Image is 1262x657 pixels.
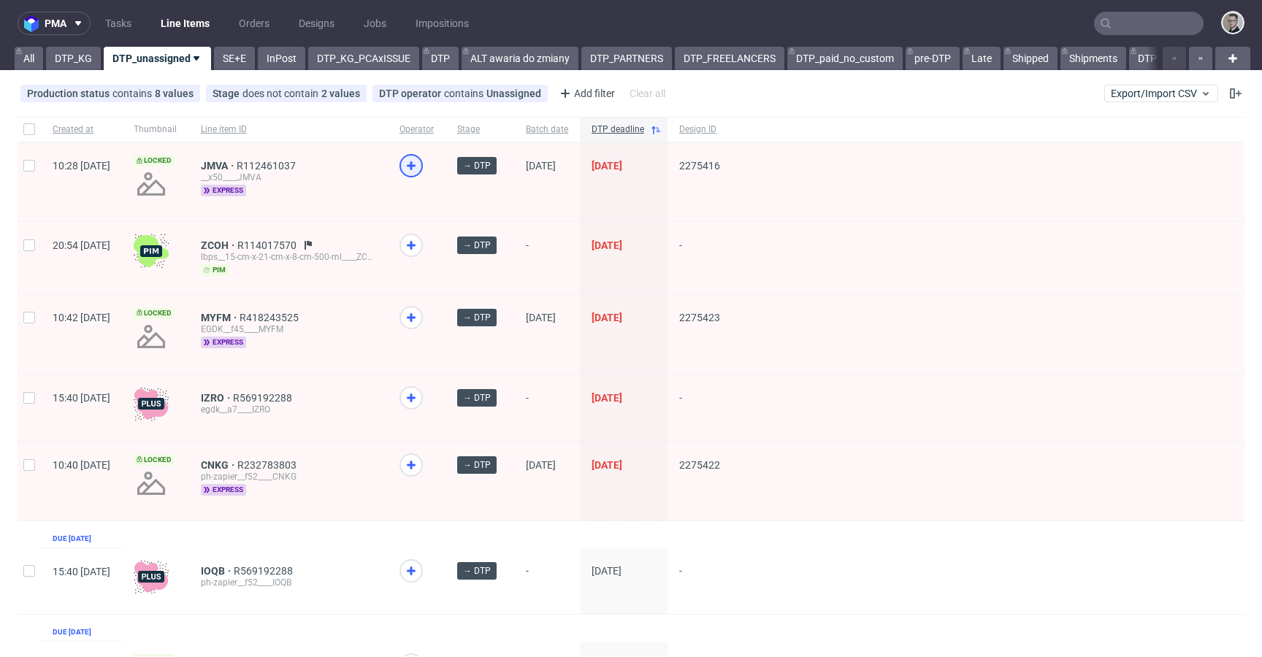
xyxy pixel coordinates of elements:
span: Created at [53,123,110,136]
span: Batch date [526,123,568,136]
span: 10:40 [DATE] [53,459,110,471]
div: Due [DATE] [53,626,91,638]
div: Add filter [554,82,618,105]
a: DTP_unassigned [104,47,211,70]
a: DTP_paid_no_custom [787,47,903,70]
span: [DATE] [592,392,622,404]
span: → DTP [463,159,491,172]
a: DTP_FREELANCERS [675,47,784,70]
span: [DATE] [592,160,622,172]
div: egdk__a7____IZRO [201,404,376,415]
a: All [15,47,43,70]
span: Design ID [679,123,720,136]
span: CNKG [201,459,237,471]
span: Line item ID [201,123,376,136]
a: DTP to do [1129,47,1191,70]
div: Due [DATE] [53,533,91,545]
span: [DATE] [526,312,556,323]
span: R418243525 [240,312,302,323]
a: IZRO [201,392,233,404]
div: 8 values [155,88,194,99]
button: Export/Import CSV [1104,85,1218,102]
div: Unassigned [486,88,541,99]
span: [DATE] [592,565,622,577]
a: ZCOH [201,239,237,251]
span: Stage [213,88,242,99]
div: lbps__15-cm-x-21-cm-x-8-cm-500-ml____ZCOH [201,251,376,263]
a: R114017570 [237,239,299,251]
img: no_design.png [134,319,169,354]
div: EGDK__f45____MYFM [201,323,376,335]
span: Export/Import CSV [1111,88,1212,99]
span: → DTP [463,564,491,577]
span: contains [444,88,486,99]
a: Shipped [1003,47,1058,70]
span: Operator [399,123,434,136]
div: ph-zapier__f52____CNKG [201,471,376,483]
a: R112461037 [237,160,299,172]
a: Late [963,47,1001,70]
span: contains [112,88,155,99]
div: ph-zapier__f52____IOQB [201,577,376,588]
a: MYFM [201,312,240,323]
a: IOQB [201,565,234,577]
img: logo [24,15,45,32]
span: Production status [27,88,112,99]
span: DTP operator [379,88,444,99]
span: [DATE] [592,239,622,251]
span: does not contain [242,88,321,99]
a: DTP_KG_PCAxISSUE [308,47,419,70]
span: express [201,337,246,348]
span: 2275422 [679,459,720,471]
span: R569192288 [234,565,296,577]
img: no_design.png [134,466,169,501]
a: JMVA [201,160,237,172]
span: Locked [134,155,175,166]
span: → DTP [463,458,491,472]
span: 20:54 [DATE] [53,239,110,251]
span: → DTP [463,391,491,404]
span: - [679,239,720,276]
span: - [526,565,568,596]
span: Locked [134,307,175,319]
a: ALT awaria do zmiany [462,47,578,70]
span: 10:42 [DATE] [53,312,110,323]
a: Orders [230,12,278,35]
a: InPost [258,47,305,70]
span: pim [201,264,229,276]
span: 15:40 [DATE] [53,392,110,404]
img: Krystian Gaza [1223,12,1243,33]
span: 15:40 [DATE] [53,566,110,577]
a: R232783803 [237,459,299,471]
span: Stage [457,123,502,136]
span: Thumbnail [134,123,177,136]
span: pma [45,18,66,28]
a: DTP_PARTNERS [581,47,672,70]
div: 2 values [321,88,360,99]
a: Line Items [152,12,218,35]
span: - [679,392,720,423]
span: - [679,565,720,596]
span: 2275416 [679,160,720,172]
span: express [201,484,246,496]
span: [DATE] [592,312,622,323]
div: __x50____JMVA [201,172,376,183]
button: pma [18,12,91,35]
span: express [201,185,246,196]
a: Designs [290,12,343,35]
div: Clear all [627,83,668,104]
span: - [526,239,568,276]
a: R569192288 [233,392,295,404]
span: [DATE] [592,459,622,471]
a: DTP_KG [46,47,101,70]
a: SE+E [214,47,255,70]
a: pre-DTP [906,47,960,70]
